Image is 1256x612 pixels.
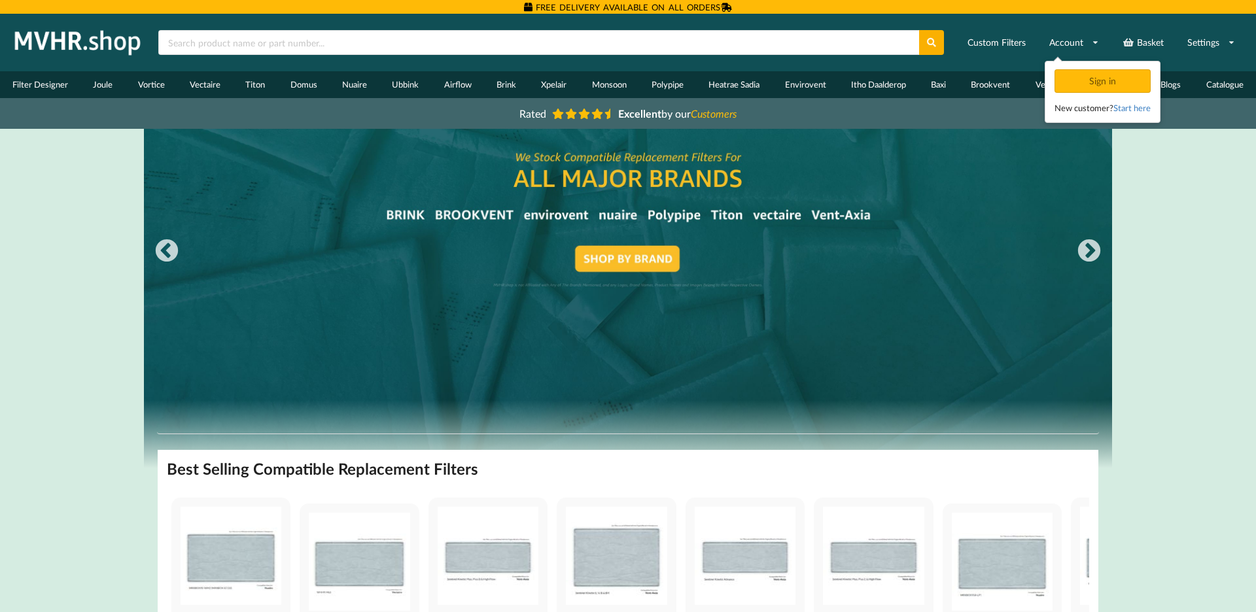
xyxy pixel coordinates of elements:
button: Previous [154,239,180,265]
span: by our [618,107,737,120]
a: Airflow [432,71,484,98]
img: Vent-Axia Sentinel Kinetic Advance Compatible MVHR Filter Replacement Set from MVHR.shop [695,507,795,605]
input: Search product name or part number... [158,30,919,55]
a: Account [1041,31,1108,54]
img: Nuaire MRXBOX95B-LP1 Compatible MVHR Filter Replacement Set from MVHR.shop [952,513,1053,611]
a: Nuaire [330,71,379,98]
a: Catalogue [1194,71,1256,98]
a: Sign in [1055,75,1153,86]
a: Monsoon [579,71,638,98]
b: Excellent [618,107,661,120]
a: Joule [80,71,125,98]
img: mvhr.shop.png [9,26,147,59]
a: Titon [233,71,277,98]
img: Vent-Axia Sentinel Kinetic E, V, B & BH Compatible MVHR Filter Replacement Set from MVHR.shop [566,507,667,605]
a: Custom Filters [959,31,1034,54]
a: Settings [1179,31,1244,54]
div: New customer? [1055,101,1151,114]
div: Sign in [1055,69,1151,93]
a: Polypipe [639,71,696,98]
a: Brink [484,71,529,98]
a: Basket [1114,31,1172,54]
a: Brookvent [958,71,1022,98]
a: Rated Excellentby ourCustomers [510,103,746,124]
a: Vent-Axia [1023,71,1085,98]
a: Xpelair [529,71,579,98]
a: Vortice [126,71,177,98]
a: Domus [278,71,330,98]
i: Customers [691,107,737,120]
a: Heatrae Sadia [696,71,772,98]
a: Baxi [918,71,958,98]
a: Start here [1113,103,1151,113]
a: Itho Daalderop [839,71,918,98]
img: Vectaire WHHR Midi Compatible MVHR Filter Replacement Set from MVHR.shop [309,513,410,611]
a: Envirovent [772,71,838,98]
img: Vent-Axia Sentinel Kinetic Plus E & High Flow Compatible MVHR Filter Replacement Set from MVHR.shop [823,507,924,605]
img: Nuaire MRXBOX95-WH1 Compatible MVHR Filter Replacement Set from MVHR.shop [1080,507,1181,605]
a: Vectaire [177,71,233,98]
a: Ubbink [379,71,431,98]
span: Rated [519,107,546,120]
h2: Best Selling Compatible Replacement Filters [167,459,478,479]
img: Vent-Axia Sentinel Kinetic Plus, Plus B & High Flow Compatible MVHR Filter Replacement Set from M... [438,507,538,605]
button: Next [1076,239,1102,265]
img: Nuaire MRXBOX95-WM2 Compatible MVHR Filter Replacement Set from MVHR.shop [181,507,281,605]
